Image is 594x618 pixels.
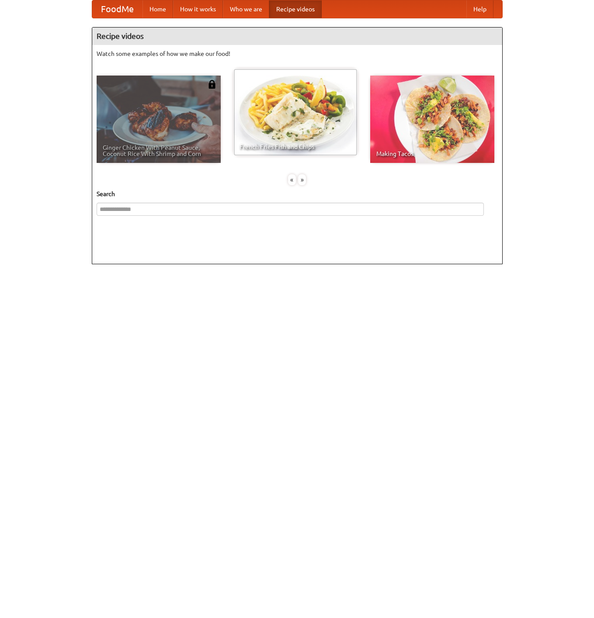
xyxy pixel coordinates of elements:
[298,174,306,185] div: »
[288,174,296,185] div: «
[466,0,493,18] a: Help
[370,76,494,163] a: Making Tacos
[97,49,498,58] p: Watch some examples of how we make our food!
[240,144,351,150] span: French Fries Fish and Chips
[173,0,223,18] a: How it works
[233,69,358,156] a: French Fries Fish and Chips
[92,0,142,18] a: FoodMe
[97,190,498,198] h5: Search
[208,80,216,89] img: 483408.png
[269,0,322,18] a: Recipe videos
[142,0,173,18] a: Home
[92,28,502,45] h4: Recipe videos
[223,0,269,18] a: Who we are
[376,151,488,157] span: Making Tacos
